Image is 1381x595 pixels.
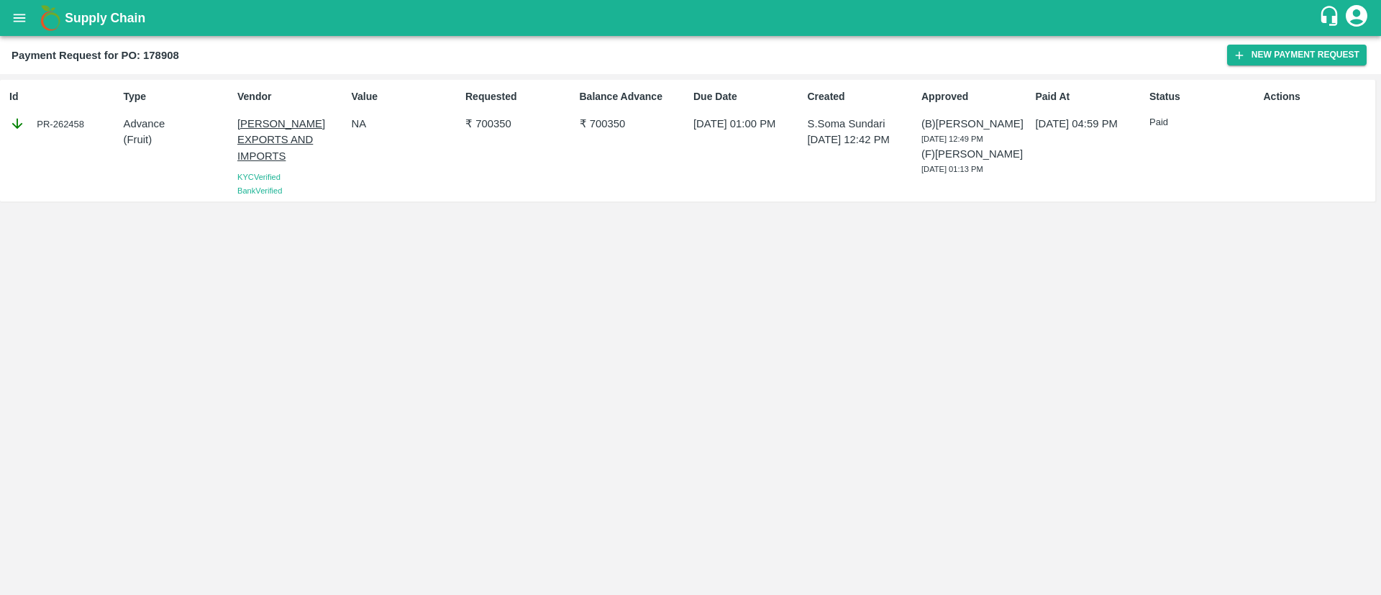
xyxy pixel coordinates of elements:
[693,116,801,132] p: [DATE] 01:00 PM
[921,135,983,143] span: [DATE] 12:49 PM
[1149,89,1257,104] p: Status
[808,116,916,132] p: S.Soma Sundari
[1344,3,1369,33] div: account of current user
[808,89,916,104] p: Created
[921,89,1029,104] p: Approved
[1264,89,1372,104] p: Actions
[1318,5,1344,31] div: customer-support
[124,89,232,104] p: Type
[921,116,1029,132] p: (B) [PERSON_NAME]
[237,173,281,181] span: KYC Verified
[921,146,1029,162] p: (F) [PERSON_NAME]
[12,50,179,61] b: Payment Request for PO: 178908
[352,89,460,104] p: Value
[124,116,232,132] p: Advance
[1036,89,1144,104] p: Paid At
[36,4,65,32] img: logo
[465,116,573,132] p: ₹ 700350
[808,132,916,147] p: [DATE] 12:42 PM
[124,132,232,147] p: ( Fruit )
[3,1,36,35] button: open drawer
[352,116,460,132] p: NA
[921,165,983,173] span: [DATE] 01:13 PM
[693,89,801,104] p: Due Date
[65,8,1318,28] a: Supply Chain
[237,186,282,195] span: Bank Verified
[237,116,345,164] p: [PERSON_NAME] EXPORTS AND IMPORTS
[1149,116,1257,130] p: Paid
[65,11,145,25] b: Supply Chain
[1227,45,1367,65] button: New Payment Request
[1036,116,1144,132] p: [DATE] 04:59 PM
[465,89,573,104] p: Requested
[237,89,345,104] p: Vendor
[9,116,117,132] div: PR-262458
[9,89,117,104] p: Id
[580,116,688,132] p: ₹ 700350
[580,89,688,104] p: Balance Advance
